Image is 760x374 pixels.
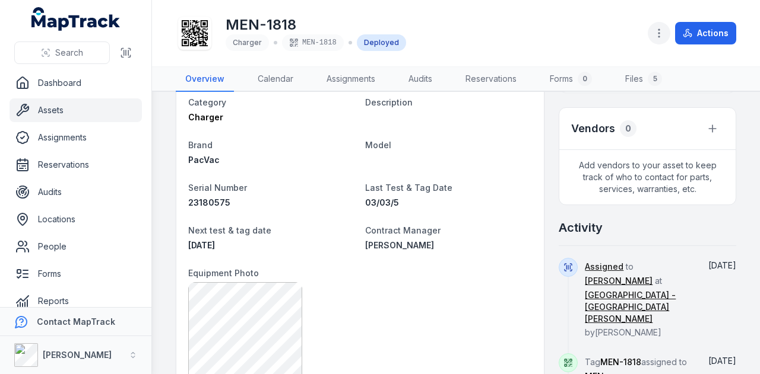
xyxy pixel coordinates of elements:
[365,197,399,207] time: 3/3/5, 12:00:00 AM
[9,235,142,258] a: People
[9,98,142,122] a: Assets
[571,120,615,137] h3: Vendors
[365,197,399,207] span: 03/03/5
[365,140,391,150] span: Model
[37,317,115,327] strong: Contact MapTrack
[365,225,441,235] span: Contract Manager
[282,34,344,51] div: MEN-1818
[357,34,406,51] div: Deployed
[9,289,142,313] a: Reports
[9,126,142,149] a: Assignments
[365,183,452,193] span: Last Test & Tag Date
[317,67,385,92] a: Assignments
[585,261,691,337] span: to at by [PERSON_NAME]
[9,71,142,95] a: Dashboard
[188,268,259,278] span: Equipment Photo
[585,275,653,287] a: [PERSON_NAME]
[675,22,736,44] button: Actions
[456,67,526,92] a: Reservations
[559,219,603,236] h2: Activity
[55,47,83,59] span: Search
[188,112,223,122] span: Charger
[578,72,592,86] div: 0
[188,240,215,250] span: [DATE]
[708,260,736,270] time: 8/14/2025, 3:45:52 PM
[31,7,121,31] a: MapTrack
[233,38,262,47] span: Charger
[188,97,226,107] span: Category
[9,180,142,204] a: Audits
[188,240,215,250] time: 9/3/2025, 12:00:00 AM
[9,207,142,231] a: Locations
[188,155,220,165] span: PacVac
[540,67,601,92] a: Forms0
[226,15,406,34] h1: MEN-1818
[559,150,736,204] span: Add vendors to your asset to keep track of who to contact for parts, services, warranties, etc.
[188,183,247,193] span: Serial Number
[365,97,413,107] span: Description
[708,356,736,366] span: [DATE]
[188,140,213,150] span: Brand
[620,120,636,137] div: 0
[708,356,736,366] time: 7/22/2025, 1:22:21 PM
[188,225,271,235] span: Next test & tag date
[176,67,234,92] a: Overview
[600,357,641,367] span: MEN-1818
[14,41,110,64] button: Search
[585,261,623,273] a: Assigned
[248,67,303,92] a: Calendar
[585,289,691,325] a: [GEOGRAPHIC_DATA] - [GEOGRAPHIC_DATA][PERSON_NAME]
[43,350,112,360] strong: [PERSON_NAME]
[365,239,533,251] a: [PERSON_NAME]
[616,67,672,92] a: Files5
[648,72,662,86] div: 5
[9,153,142,177] a: Reservations
[9,262,142,286] a: Forms
[188,197,230,207] span: 23180575
[708,260,736,270] span: [DATE]
[399,67,442,92] a: Audits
